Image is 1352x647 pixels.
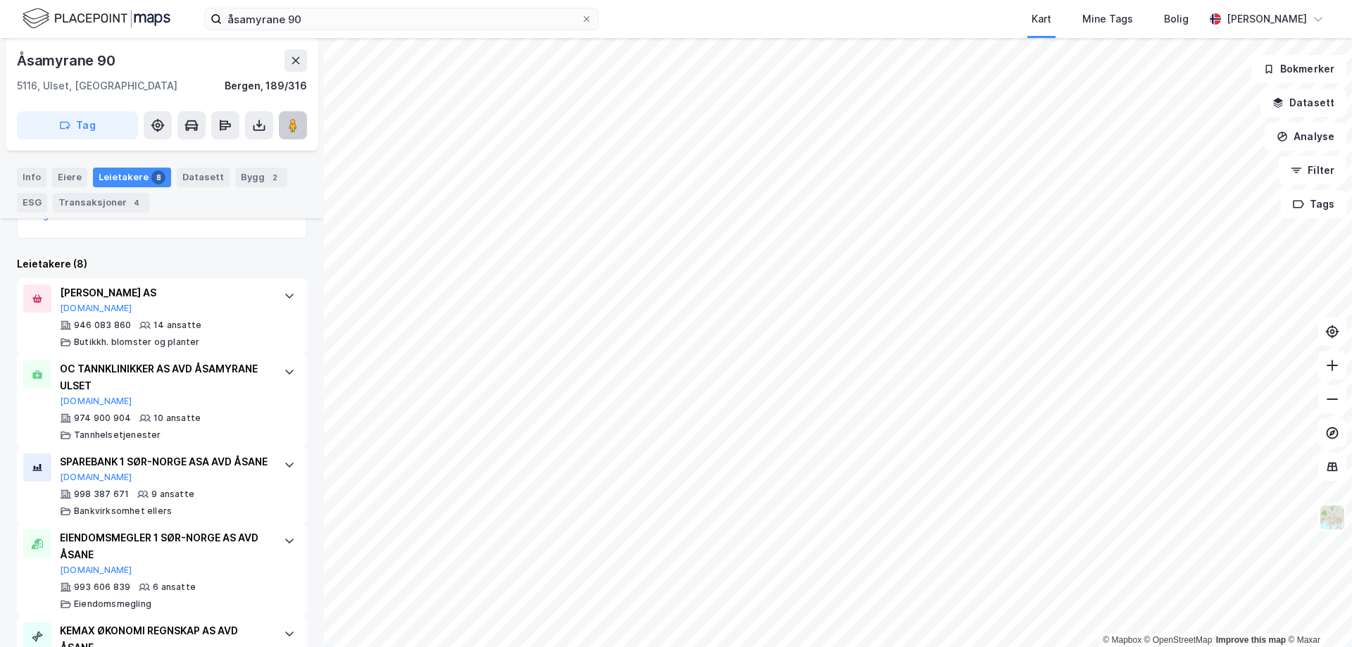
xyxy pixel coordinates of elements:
button: Datasett [1260,89,1346,117]
div: 5116, Ulset, [GEOGRAPHIC_DATA] [17,77,177,94]
div: ESG [17,193,47,213]
button: [DOMAIN_NAME] [60,565,132,576]
div: SPAREBANK 1 SØR-NORGE ASA AVD ÅSANE [60,453,270,470]
div: 998 387 671 [74,489,129,500]
div: 14 ansatte [154,320,201,331]
div: Kart [1032,11,1051,27]
div: Eiere [52,168,87,187]
img: logo.f888ab2527a4732fd821a326f86c7f29.svg [23,6,170,31]
div: Leietakere (8) [17,256,307,272]
button: Tag [17,111,138,139]
div: 4 [130,196,144,210]
input: Søk på adresse, matrikkel, gårdeiere, leietakere eller personer [222,8,581,30]
iframe: Chat Widget [1282,579,1352,647]
div: Bygg [235,168,287,187]
div: EIENDOMSMEGLER 1 SØR-NORGE AS AVD ÅSANE [60,529,270,563]
div: Transaksjoner [53,193,149,213]
button: Bokmerker [1251,55,1346,83]
div: OC TANNKLINIKKER AS AVD ÅSAMYRANE ULSET [60,360,270,394]
div: 10 ansatte [154,413,201,424]
div: 974 900 904 [74,413,131,424]
img: Z [1319,504,1346,531]
a: OpenStreetMap [1144,635,1213,645]
div: Åsamyrane 90 [17,49,118,72]
div: Mine Tags [1082,11,1133,27]
button: Filter [1279,156,1346,184]
div: Eiendomsmegling [74,598,151,610]
button: Tags [1281,190,1346,218]
div: 2 [268,170,282,184]
div: Leietakere [93,168,171,187]
a: Mapbox [1103,635,1141,645]
a: Improve this map [1216,635,1286,645]
div: 6 ansatte [153,582,196,593]
div: Butikkh. blomster og planter [74,337,200,348]
div: Bolig [1164,11,1189,27]
div: Info [17,168,46,187]
button: [DOMAIN_NAME] [60,472,132,483]
div: [PERSON_NAME] AS [60,284,270,301]
div: 9 ansatte [151,489,194,500]
button: [DOMAIN_NAME] [60,396,132,407]
button: Analyse [1265,123,1346,151]
div: 946 083 860 [74,320,131,331]
div: Kontrollprogram for chat [1282,579,1352,647]
div: 993 606 839 [74,582,130,593]
button: [DOMAIN_NAME] [60,303,132,314]
div: Bergen, 189/316 [225,77,307,94]
div: Bankvirksomhet ellers [74,505,172,517]
div: Datasett [177,168,230,187]
div: Tannhelsetjenester [74,429,161,441]
div: 8 [151,170,165,184]
div: [PERSON_NAME] [1227,11,1307,27]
